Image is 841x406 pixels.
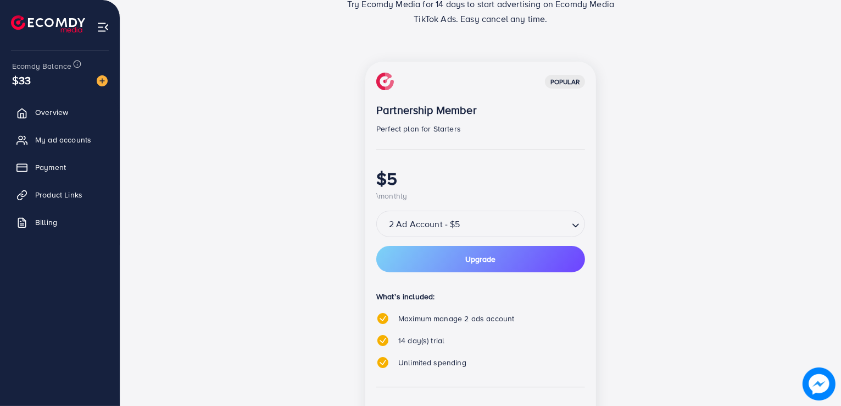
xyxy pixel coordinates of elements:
[12,72,31,88] span: $33
[35,162,66,173] span: Payment
[35,217,57,228] span: Billing
[376,190,407,201] span: \monthly
[8,211,112,233] a: Billing
[376,103,585,117] p: Partnership Member
[387,214,463,234] span: 2 Ad Account - $5
[35,189,82,200] span: Product Links
[376,334,389,347] img: tick
[35,107,68,118] span: Overview
[97,21,109,34] img: menu
[8,129,112,151] a: My ad accounts
[376,211,585,237] div: Search for option
[466,255,496,263] span: Upgrade
[398,335,444,346] span: 14 day(s) trial
[376,73,394,90] img: img
[376,290,585,303] p: What’s included:
[376,356,389,369] img: tick
[803,367,836,400] img: image
[8,156,112,178] a: Payment
[376,122,585,135] p: Perfect plan for Starters
[97,75,108,86] img: image
[11,15,85,32] img: logo
[398,313,514,324] span: Maximum manage 2 ads account
[8,101,112,123] a: Overview
[12,61,71,72] span: Ecomdy Balance
[376,312,389,325] img: tick
[8,184,112,206] a: Product Links
[376,168,585,189] h1: $5
[464,215,567,234] input: Search for option
[398,357,466,368] span: Unlimited spending
[545,75,585,89] div: popular
[35,134,91,145] span: My ad accounts
[376,246,585,272] button: Upgrade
